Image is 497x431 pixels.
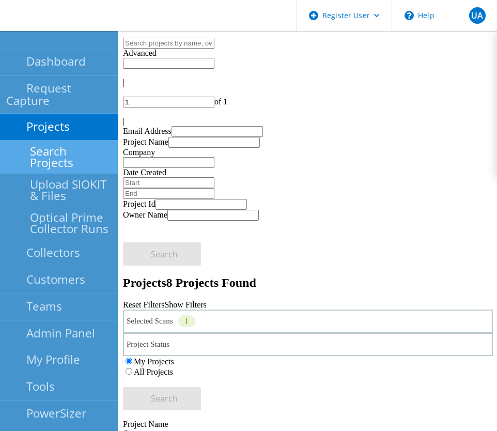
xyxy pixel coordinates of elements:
[164,300,206,309] a: Show Filters
[166,276,256,289] span: 8 Projects Found
[151,393,178,404] span: Search
[134,367,173,376] label: All Projects
[214,97,227,106] span: of 1
[471,11,483,20] span: UA
[123,137,168,146] label: Project Name
[123,78,493,87] div: |
[123,387,201,410] button: Search
[405,11,414,20] svg: \n
[151,249,178,260] span: Search
[123,49,157,57] span: Advanced
[123,177,214,188] input: Start
[123,38,214,49] input: Search projects by name, owner, ID, company, etc
[123,117,493,126] div: |
[123,276,166,289] b: Projects
[123,188,214,199] input: End
[123,242,201,266] button: Search
[123,420,493,429] div: Project Name
[123,300,164,309] a: Reset Filters
[123,210,167,219] label: Owner Name
[10,20,121,29] a: Live Optics Dashboard
[123,127,172,135] label: Email Address
[123,333,493,356] div: Project Status
[123,199,156,208] label: Project Id
[134,357,174,366] label: My Projects
[123,310,493,333] div: Selected Scans
[178,315,195,327] div: 1
[123,148,155,157] label: Company
[123,168,166,177] label: Date Created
